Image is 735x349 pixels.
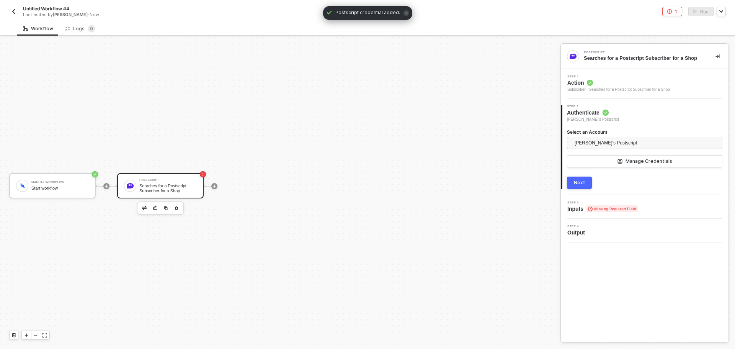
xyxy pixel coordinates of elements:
span: icon-error-page [200,171,206,177]
span: icon-play [212,184,217,188]
button: copy-block [161,203,170,213]
div: Next [574,180,585,186]
img: edit-cred [153,205,157,211]
img: integration-icon [570,53,577,60]
span: icon-error-page [667,9,672,14]
span: Postscript credential added. [335,9,400,17]
span: Step 1 [567,75,670,78]
span: Step 4 [567,225,588,228]
button: activateRun [688,7,714,16]
span: icon-close [403,10,409,16]
span: Authenticate [567,109,619,116]
div: Manage Credentials [626,158,672,164]
span: Action [567,79,670,87]
span: Missing Required Field [586,205,638,212]
span: icon-collapse-right [715,54,720,59]
img: icon [127,182,134,189]
label: Select an Account [567,129,722,135]
div: 1 [675,8,677,15]
div: Logs [65,25,95,33]
span: Inputs [567,205,638,213]
div: Step 2Authenticate [PERSON_NAME]'s PostscriptSelect an Account[PERSON_NAME]'s Postscript Manage C... [561,105,728,189]
div: Searches for a Postscript Subscriber for a Shop [584,55,703,62]
span: [PERSON_NAME] [53,12,88,17]
div: Searches for a Postscript Subscriber for a Shop [139,184,197,193]
div: Postscript [584,51,699,54]
button: Next [567,177,592,189]
img: edit-cred [142,206,147,210]
button: edit-cred [140,203,149,213]
div: Manual Workflow [31,181,89,184]
button: Manage Credentials [567,155,722,167]
span: icon-success-page [92,171,98,177]
div: Step 3Inputs Missing Required Field [561,201,728,213]
span: icon-play [24,333,29,338]
span: Untitled Workflow #4 [23,5,69,12]
span: icon-minus [33,333,38,338]
span: [PERSON_NAME]'s Postscript [575,137,637,149]
button: edit-cred [150,203,160,213]
span: icon-check [326,10,332,16]
span: [PERSON_NAME]'s Postscript [567,116,619,123]
img: back [11,8,17,15]
div: Last edited by - Now [23,12,350,18]
div: Start workflow [31,186,89,191]
span: Output [567,229,588,236]
span: icon-manage-credentials [617,159,622,164]
div: Postscript [139,179,197,182]
span: Step 2 [567,105,619,108]
sup: 0 [88,25,95,33]
div: Workflow [23,26,53,32]
button: back [9,7,18,16]
div: Subscriber - Searches for a Postscript Subscriber for a Shop [567,87,670,93]
img: icon [19,182,26,189]
img: copy-block [163,206,168,210]
button: 1 [662,7,682,16]
div: Step 1Action Subscriber - Searches for a Postscript Subscriber for a Shop [561,75,728,93]
span: Step 3 [567,201,638,204]
span: icon-expand [42,333,47,338]
span: icon-play [104,184,109,188]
